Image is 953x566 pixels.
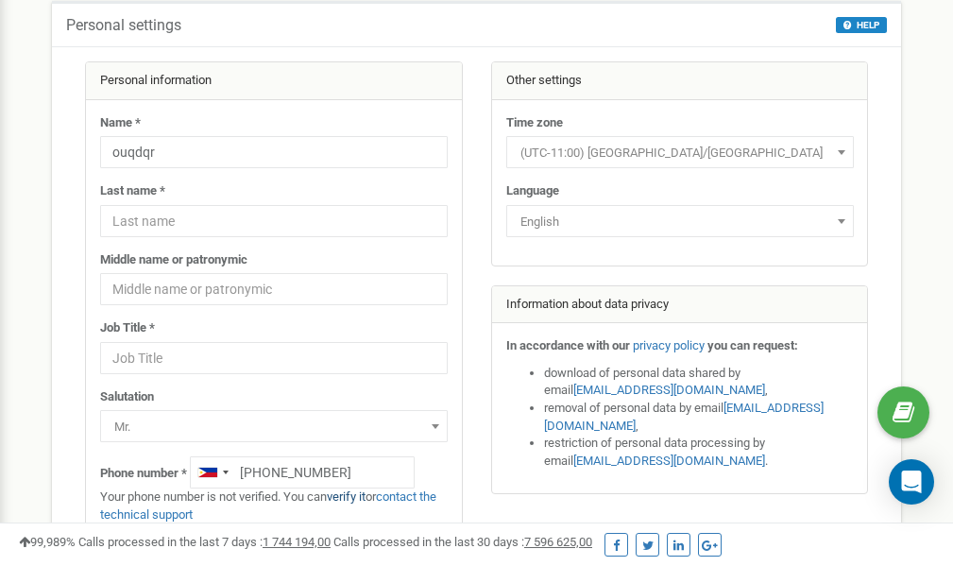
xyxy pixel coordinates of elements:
[66,17,181,34] h5: Personal settings
[100,251,247,269] label: Middle name or patronymic
[191,457,234,488] div: Telephone country code
[100,388,154,406] label: Salutation
[492,286,868,324] div: Information about data privacy
[492,62,868,100] div: Other settings
[100,342,448,374] input: Job Title
[100,136,448,168] input: Name
[86,62,462,100] div: Personal information
[100,205,448,237] input: Last name
[506,205,854,237] span: English
[573,454,765,468] a: [EMAIL_ADDRESS][DOMAIN_NAME]
[506,114,563,132] label: Time zone
[19,535,76,549] span: 99,989%
[100,114,141,132] label: Name *
[506,182,559,200] label: Language
[544,401,824,433] a: [EMAIL_ADDRESS][DOMAIN_NAME]
[513,209,847,235] span: English
[333,535,592,549] span: Calls processed in the last 30 days :
[100,319,155,337] label: Job Title *
[78,535,331,549] span: Calls processed in the last 7 days :
[327,489,366,504] a: verify it
[100,410,448,442] span: Mr.
[524,535,592,549] u: 7 596 625,00
[263,535,331,549] u: 1 744 194,00
[544,365,854,400] li: download of personal data shared by email ,
[100,182,165,200] label: Last name *
[633,338,705,352] a: privacy policy
[836,17,887,33] button: HELP
[190,456,415,489] input: +1-800-555-55-55
[100,273,448,305] input: Middle name or patronymic
[573,383,765,397] a: [EMAIL_ADDRESS][DOMAIN_NAME]
[506,136,854,168] span: (UTC-11:00) Pacific/Midway
[544,435,854,470] li: restriction of personal data processing by email .
[544,400,854,435] li: removal of personal data by email ,
[707,338,798,352] strong: you can request:
[100,489,436,522] a: contact the technical support
[107,414,441,440] span: Mr.
[889,459,934,505] div: Open Intercom Messenger
[506,338,630,352] strong: In accordance with our
[100,465,187,483] label: Phone number *
[100,489,448,523] p: Your phone number is not verified. You can or
[513,140,847,166] span: (UTC-11:00) Pacific/Midway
